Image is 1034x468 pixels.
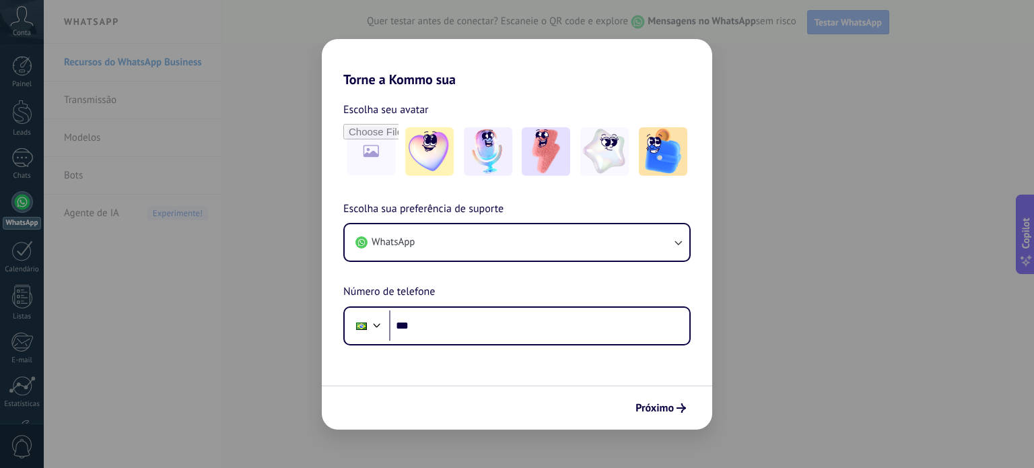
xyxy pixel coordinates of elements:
img: -5.jpeg [639,127,687,176]
span: Número de telefone [343,283,435,301]
button: WhatsApp [345,224,689,261]
span: Próximo [635,403,674,413]
span: Escolha seu avatar [343,101,429,119]
h2: Torne a Kommo sua [322,39,712,88]
img: -4.jpeg [580,127,629,176]
span: Escolha sua preferência de suporte [343,201,504,218]
img: -1.jpeg [405,127,454,176]
div: Brazil: + 55 [349,312,374,340]
button: Próximo [629,397,692,420]
img: -3.jpeg [522,127,570,176]
img: -2.jpeg [464,127,512,176]
span: WhatsApp [372,236,415,249]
